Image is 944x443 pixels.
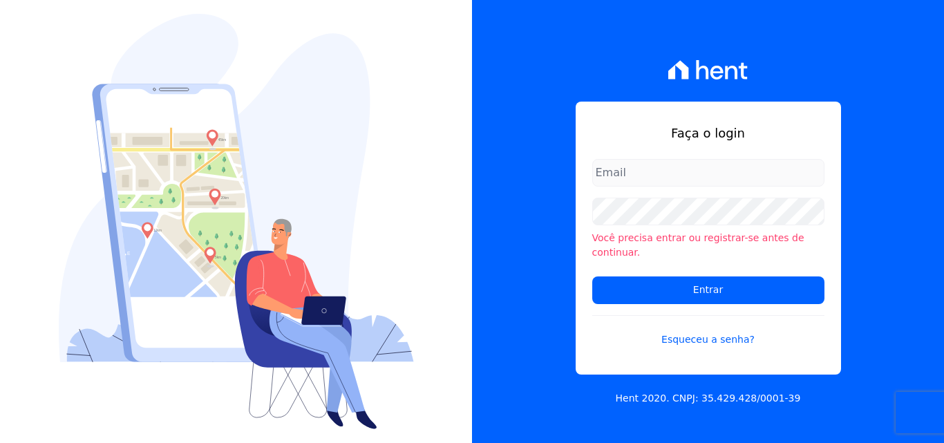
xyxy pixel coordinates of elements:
a: Esqueceu a senha? [592,315,824,347]
img: Login [59,14,414,429]
input: Entrar [592,276,824,304]
p: Hent 2020. CNPJ: 35.429.428/0001-39 [616,391,801,406]
li: Você precisa entrar ou registrar-se antes de continuar. [592,231,824,260]
h1: Faça o login [592,124,824,142]
input: Email [592,159,824,187]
